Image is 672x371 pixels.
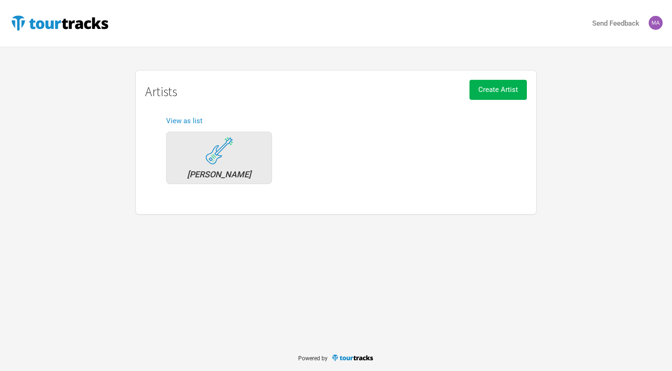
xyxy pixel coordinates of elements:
[9,14,110,32] img: TourTracks
[298,355,328,362] span: Powered by
[205,137,233,165] img: tourtracks_icons_FA_01_icons_rock.svg
[171,170,267,179] div: Tame Impala
[145,84,527,99] h1: Artists
[166,117,203,125] a: View as list
[469,80,527,100] button: Create Artist
[161,127,277,189] a: [PERSON_NAME]
[478,85,518,94] span: Create Artist
[592,19,639,28] strong: Send Feedback
[205,137,233,165] div: Tame Impala
[649,16,663,30] img: mattchequer
[331,354,374,362] img: TourTracks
